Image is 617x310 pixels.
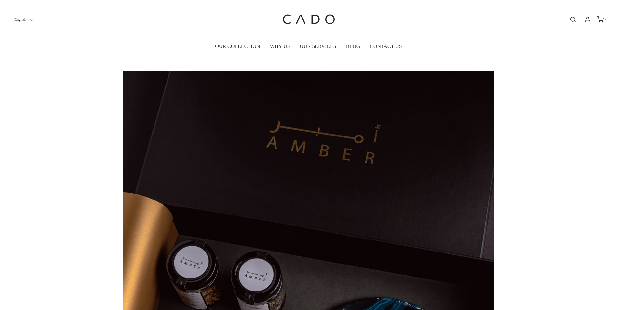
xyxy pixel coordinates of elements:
[370,39,402,54] a: CONTACT US
[215,39,260,54] a: OUR COLLECTION
[605,17,607,21] span: 0
[281,5,336,34] img: cadogifting
[10,12,38,27] button: English
[346,39,360,54] a: BLOG
[14,17,26,23] span: English
[270,39,290,54] a: WHY US
[597,16,607,23] a: 0
[567,16,579,23] button: Open search bar
[300,39,336,54] a: OUR SERVICES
